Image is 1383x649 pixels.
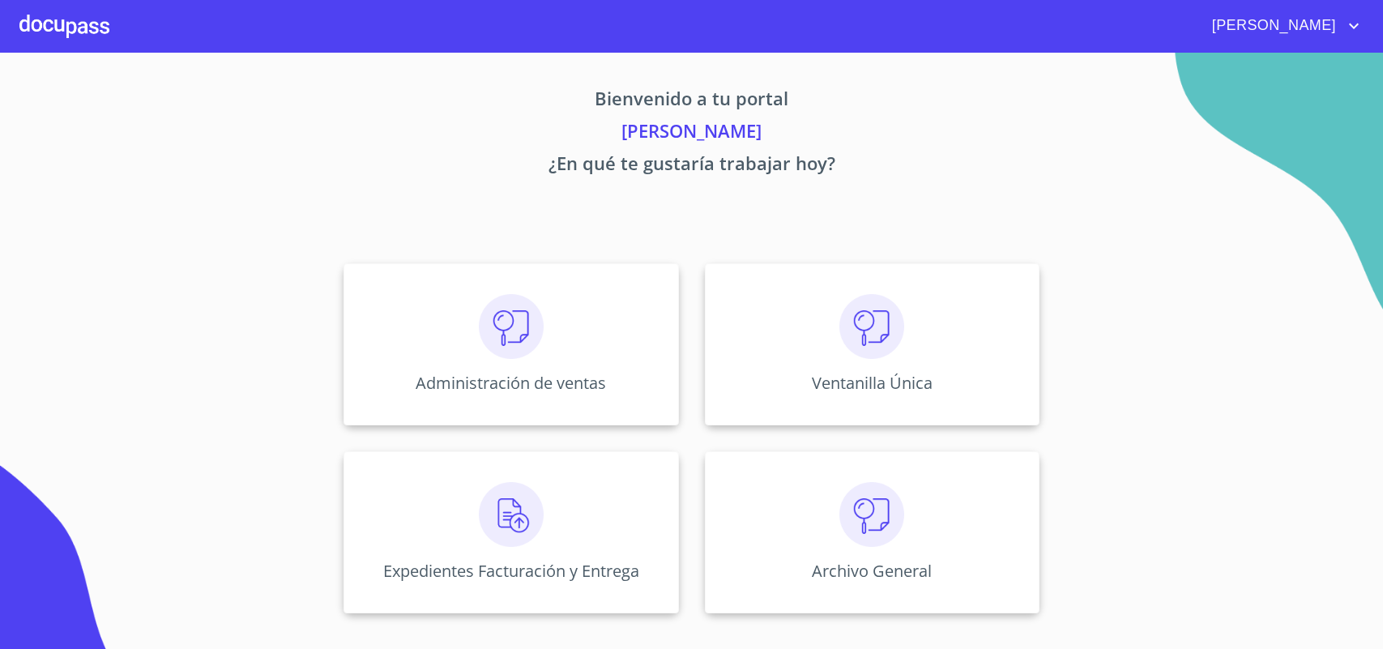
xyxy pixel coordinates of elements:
p: ¿En qué te gustaría trabajar hoy? [193,150,1191,182]
p: Ventanilla Única [812,372,933,394]
span: [PERSON_NAME] [1200,13,1344,39]
img: consulta.png [839,294,904,359]
p: Archivo General [812,560,932,582]
img: carga.png [479,482,544,547]
p: Administración de ventas [416,372,606,394]
img: consulta.png [479,294,544,359]
img: consulta.png [839,482,904,547]
p: Expedientes Facturación y Entrega [383,560,639,582]
p: Bienvenido a tu portal [193,85,1191,117]
button: account of current user [1200,13,1364,39]
p: [PERSON_NAME] [193,117,1191,150]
